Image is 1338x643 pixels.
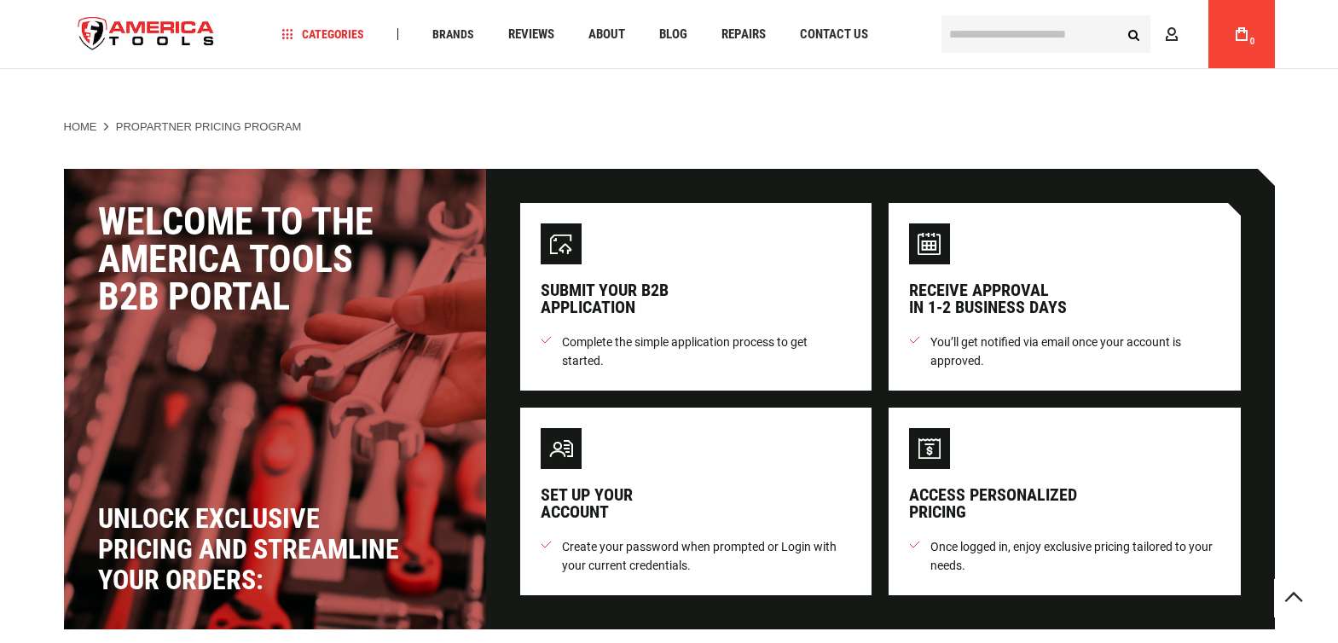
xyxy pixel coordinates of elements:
span: Brands [432,28,474,40]
a: Categories [275,23,372,46]
a: Contact Us [792,23,876,46]
span: 0 [1250,37,1255,46]
a: Home [64,119,97,135]
span: Repairs [721,28,766,41]
span: You’ll get notified via email once your account is approved. [930,333,1220,370]
div: Welcome to the America Tools B2B Portal [98,203,452,316]
span: Complete the simple application process to get started. [562,333,852,370]
span: Reviews [508,28,554,41]
div: Submit your B2B application [541,281,669,316]
a: Reviews [501,23,562,46]
span: Contact Us [800,28,868,41]
div: Receive approval in 1-2 business days [909,281,1067,316]
span: Create your password when prompted or Login with your current credentials. [562,537,852,575]
div: Access personalized pricing [909,486,1077,520]
div: Set up your account [541,486,633,520]
a: Repairs [714,23,773,46]
span: Once logged in, enjoy exclusive pricing tailored to your needs. [930,537,1220,575]
a: About [581,23,633,46]
a: store logo [64,3,229,67]
div: Unlock exclusive pricing and streamline your orders: [98,503,405,595]
button: Search [1118,18,1150,50]
span: Categories [282,28,364,40]
span: Blog [659,28,687,41]
strong: ProPartner Pricing Program [116,120,302,133]
a: Blog [652,23,695,46]
img: America Tools [64,3,229,67]
span: About [588,28,625,41]
a: Brands [425,23,482,46]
